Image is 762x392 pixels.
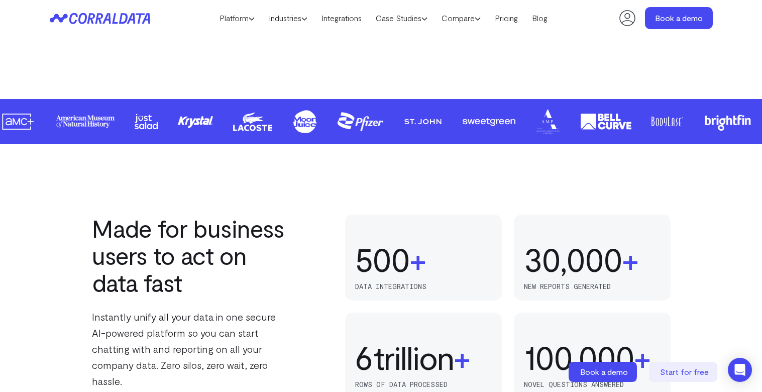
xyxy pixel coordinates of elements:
[488,11,525,26] a: Pricing
[92,309,291,389] p: Instantly unify all your data in one secure AI-powered platform so you can start chatting with an...
[434,11,488,26] a: Compare
[369,11,434,26] a: Case Studies
[262,11,314,26] a: Industries
[524,241,622,277] div: 30,000
[580,367,628,376] span: Book a demo
[622,241,638,277] span: +
[314,11,369,26] a: Integrations
[355,380,492,388] p: rows of data processed
[569,362,639,382] a: Book a demo
[355,282,492,290] p: data integrations
[525,11,555,26] a: Blog
[92,215,291,296] h2: Made for business users to act on data fast
[645,7,713,29] a: Book a demo
[409,241,426,277] span: +
[374,339,454,375] span: trillion
[660,367,709,376] span: Start for free
[649,362,719,382] a: Start for free
[728,358,752,382] div: Open Intercom Messenger
[634,339,650,375] span: +
[454,339,470,375] span: +
[355,241,409,277] div: 500
[212,11,262,26] a: Platform
[524,339,634,375] div: 100,000
[524,282,661,290] p: new reports generated
[355,339,374,375] div: 6
[524,380,661,388] p: novel questions answered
